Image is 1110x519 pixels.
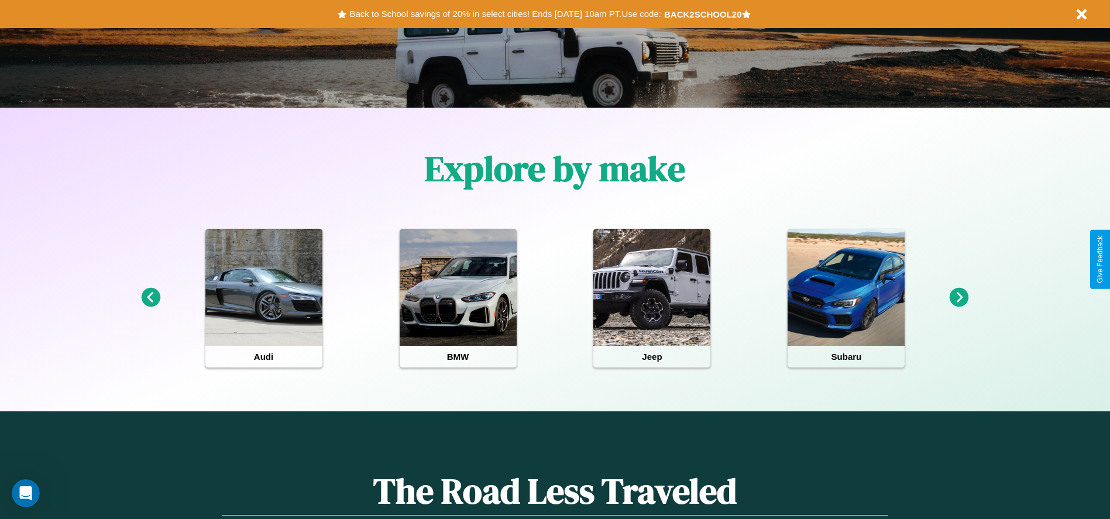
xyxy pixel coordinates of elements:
button: Back to School savings of 20% in select cities! Ends [DATE] 10am PT.Use code: [346,6,664,22]
h4: BMW [400,346,517,367]
h4: Audi [205,346,322,367]
div: Give Feedback [1096,236,1104,283]
h4: Subaru [788,346,905,367]
h1: Explore by make [425,145,685,193]
h4: Jeep [593,346,710,367]
h1: The Road Less Traveled [222,467,888,515]
iframe: Intercom live chat [12,479,40,507]
b: BACK2SCHOOL20 [664,9,742,19]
